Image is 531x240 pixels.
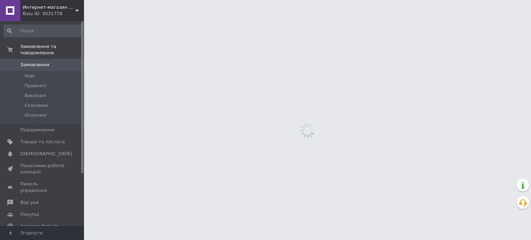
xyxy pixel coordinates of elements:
span: Замовлення [20,62,49,68]
span: Товари та послуги [20,139,65,145]
span: Нові [25,73,35,79]
span: Каталог ProSale [20,223,58,229]
span: Скасовані [25,102,48,109]
span: Повідомлення [20,127,54,133]
img: spinner_grey-bg-hcd09dd2d8f1a785e3413b09b97f8118e7.gif [298,121,317,140]
span: Виконані [25,92,46,99]
span: Замовлення та повідомлення [20,43,84,56]
span: Оплачені [25,112,47,118]
span: Відгуки [20,199,39,206]
div: Ваш ID: 3031778 [23,11,84,17]
span: Панель управління [20,181,65,193]
input: Пошук [4,25,83,37]
span: Прийняті [25,83,46,89]
span: Интернет-магазин "Wildfisherman" [23,4,75,11]
span: [DEMOGRAPHIC_DATA] [20,151,72,157]
span: Покупці [20,211,39,218]
span: Показники роботи компанії [20,163,65,175]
